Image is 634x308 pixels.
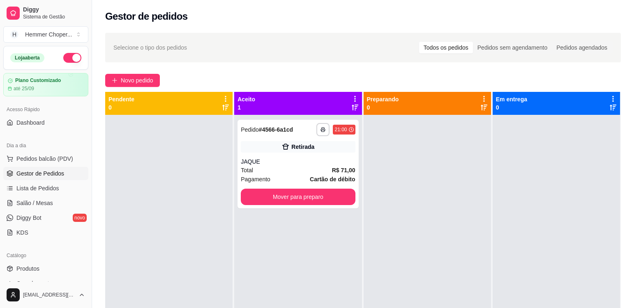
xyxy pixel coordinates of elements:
a: Salão / Mesas [3,196,88,210]
span: Selecione o tipo dos pedidos [113,43,187,52]
span: Total [241,166,253,175]
button: Alterar Status [63,53,81,63]
div: Catálogo [3,249,88,262]
a: Dashboard [3,116,88,129]
article: até 25/09 [14,85,34,92]
span: Gestor de Pedidos [16,169,64,178]
button: Novo pedido [105,74,160,87]
strong: R$ 71,00 [332,167,355,173]
a: Produtos [3,262,88,275]
a: KDS [3,226,88,239]
span: Dashboard [16,119,45,127]
span: Novo pedido [121,76,153,85]
span: [EMAIL_ADDRESS][DOMAIN_NAME] [23,292,75,298]
p: 0 [496,103,527,112]
span: Lista de Pedidos [16,184,59,192]
div: Pedidos agendados [552,42,612,53]
div: 21:00 [334,126,347,133]
div: Acesso Rápido [3,103,88,116]
span: Sistema de Gestão [23,14,85,20]
a: Lista de Pedidos [3,182,88,195]
button: Select a team [3,26,88,43]
p: 0 [108,103,134,112]
span: Pedidos balcão (PDV) [16,155,73,163]
button: Mover para preparo [241,189,355,205]
div: Retirada [291,143,314,151]
span: Diggy [23,6,85,14]
article: Plano Customizado [15,78,61,84]
span: H [10,30,18,39]
p: Pendente [108,95,134,103]
button: Pedidos balcão (PDV) [3,152,88,165]
span: Pedido [241,126,259,133]
span: KDS [16,228,28,237]
a: DiggySistema de Gestão [3,3,88,23]
span: Diggy Bot [16,214,41,222]
span: Salão / Mesas [16,199,53,207]
div: Dia a dia [3,139,88,152]
span: Produtos [16,265,39,273]
button: [EMAIL_ADDRESS][DOMAIN_NAME] [3,285,88,305]
p: Preparando [367,95,399,103]
span: Pagamento [241,175,270,184]
div: Hemmer Choper ... [25,30,72,39]
h2: Gestor de pedidos [105,10,188,23]
a: Plano Customizadoaté 25/09 [3,73,88,96]
div: JAQUE [241,157,355,166]
div: Loja aberta [10,53,44,62]
p: Em entrega [496,95,527,103]
strong: # 4566-6a1cd [259,126,293,133]
p: 0 [367,103,399,112]
a: Complementos [3,277,88,290]
span: plus [112,78,118,83]
p: Aceito [237,95,255,103]
strong: Cartão de débito [310,176,355,183]
span: Complementos [16,279,55,287]
div: Todos os pedidos [419,42,473,53]
a: Diggy Botnovo [3,211,88,224]
p: 1 [237,103,255,112]
a: Gestor de Pedidos [3,167,88,180]
div: Pedidos sem agendamento [473,42,552,53]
